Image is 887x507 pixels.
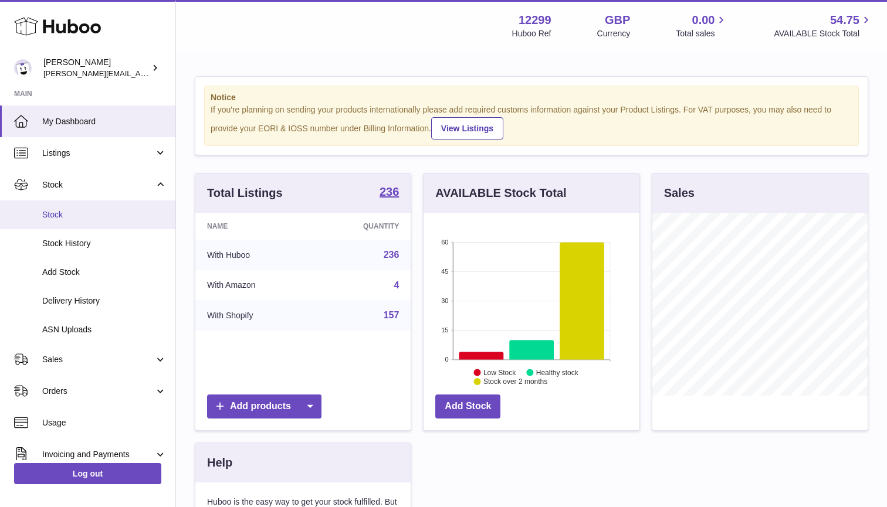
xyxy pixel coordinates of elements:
h3: Help [207,455,232,471]
strong: 12299 [519,12,551,28]
span: Stock [42,209,167,220]
div: Huboo Ref [512,28,551,39]
a: View Listings [431,117,503,139]
span: [PERSON_NAME][EMAIL_ADDRESS][DOMAIN_NAME] [43,69,235,78]
a: 236 [384,250,400,260]
div: [PERSON_NAME] [43,57,149,79]
span: 0.00 [692,12,715,28]
a: Log out [14,463,161,484]
span: Sales [42,354,154,365]
span: Invoicing and Payments [42,449,154,460]
text: Low Stock [483,368,516,376]
a: 157 [384,310,400,320]
span: 54.75 [830,12,859,28]
strong: Notice [211,92,852,103]
span: Usage [42,417,167,428]
div: If you're planning on sending your products internationally please add required customs informati... [211,104,852,139]
text: 30 [442,297,449,304]
img: anthony@happyfeetplaymats.co.uk [14,59,32,77]
text: 15 [442,326,449,334]
h3: AVAILABLE Stock Total [435,185,566,201]
text: 45 [442,268,449,275]
span: AVAILABLE Stock Total [774,28,873,39]
span: Stock History [42,238,167,249]
a: 4 [394,280,399,290]
text: Stock over 2 months [483,377,547,386]
td: With Amazon [195,270,313,301]
th: Name [195,213,313,240]
span: Total sales [676,28,728,39]
span: Stock [42,179,154,190]
strong: GBP [605,12,630,28]
h3: Total Listings [207,185,283,201]
a: 0.00 Total sales [676,12,728,39]
th: Quantity [313,213,411,240]
span: Add Stock [42,267,167,278]
div: Currency [597,28,631,39]
span: My Dashboard [42,116,167,127]
td: With Shopify [195,300,313,331]
span: Delivery History [42,295,167,307]
text: Healthy stock [536,368,579,376]
strong: 236 [380,186,399,198]
a: Add products [207,394,321,418]
a: Add Stock [435,394,500,418]
text: 60 [442,239,449,246]
a: 236 [380,186,399,200]
span: Listings [42,148,154,159]
a: 54.75 AVAILABLE Stock Total [774,12,873,39]
span: Orders [42,386,154,397]
h3: Sales [664,185,695,201]
span: ASN Uploads [42,324,167,335]
td: With Huboo [195,240,313,270]
text: 0 [445,356,449,363]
